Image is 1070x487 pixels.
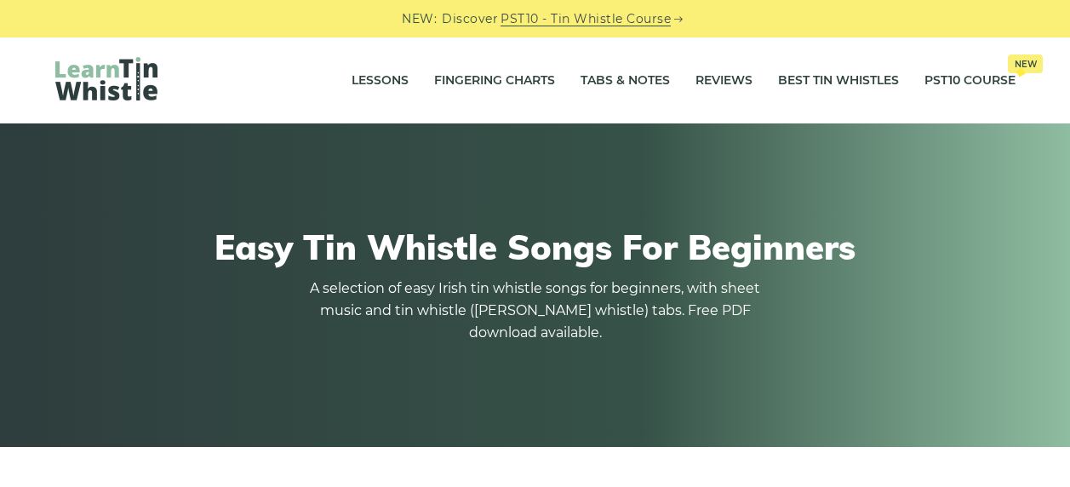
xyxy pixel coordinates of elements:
[581,60,670,102] a: Tabs & Notes
[434,60,555,102] a: Fingering Charts
[924,60,1016,102] a: PST10 CourseNew
[1008,54,1043,73] span: New
[306,278,765,344] p: A selection of easy Irish tin whistle songs for beginners, with sheet music and tin whistle ([PER...
[352,60,409,102] a: Lessons
[695,60,752,102] a: Reviews
[55,226,1016,267] h1: Easy Tin Whistle Songs For Beginners
[55,57,157,100] img: LearnTinWhistle.com
[778,60,899,102] a: Best Tin Whistles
